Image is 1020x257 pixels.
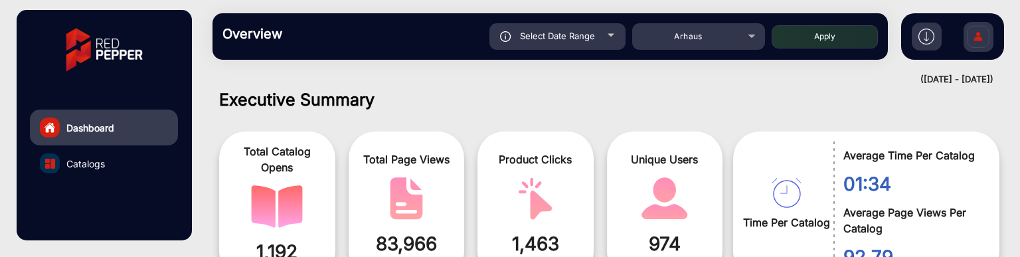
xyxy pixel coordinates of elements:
[45,159,55,169] img: catalog
[359,151,455,167] span: Total Page Views
[520,31,595,41] span: Select Date Range
[772,25,878,48] button: Apply
[617,151,713,167] span: Unique Users
[964,15,992,62] img: Sign%20Up.svg
[843,170,979,198] span: 01:34
[639,177,691,220] img: catalog
[487,151,584,167] span: Product Clicks
[674,31,702,41] span: Arhaus
[843,205,979,236] span: Average Page Views Per Catalog
[381,177,432,220] img: catalog
[66,121,114,135] span: Dashboard
[219,90,1000,110] h1: Executive Summary
[251,185,303,228] img: catalog
[229,143,325,175] span: Total Catalog Opens
[500,31,511,42] img: icon
[509,177,561,220] img: catalog
[918,29,934,44] img: h2download.svg
[44,122,56,133] img: home
[222,26,408,42] h3: Overview
[56,17,152,83] img: vmg-logo
[66,157,105,171] span: Catalogs
[30,145,178,181] a: Catalogs
[843,147,979,163] span: Average Time Per Catalog
[772,178,802,208] img: catalog
[30,110,178,145] a: Dashboard
[199,73,993,86] div: ([DATE] - [DATE])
